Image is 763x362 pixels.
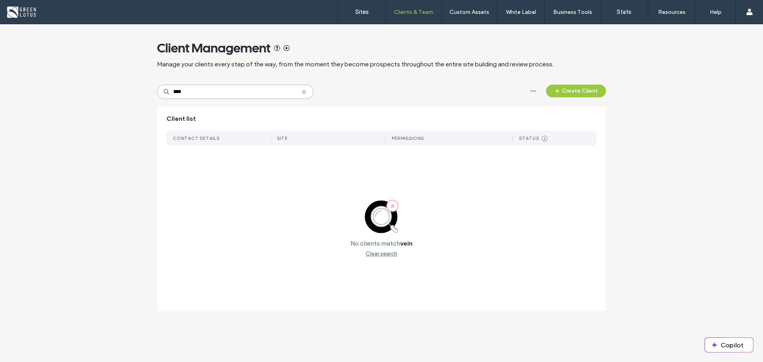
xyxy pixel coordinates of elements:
[553,9,592,15] label: Business Tools
[157,60,554,69] span: Manage your clients every step of the way, from the moment they become prospects throughout the e...
[400,240,412,247] label: vein
[546,85,606,97] button: Create Client
[167,114,196,123] span: Client list
[710,9,722,15] label: Help
[394,9,433,15] label: Clients & Team
[18,6,34,13] span: Help
[617,8,631,15] label: Stats
[506,9,536,15] label: White Label
[705,338,753,352] button: Copilot
[658,9,686,15] label: Resources
[173,136,220,141] div: CONTACT DETAILS
[519,136,539,141] div: STATUS
[277,136,288,141] div: SITE
[157,40,271,56] span: Client Management
[449,9,489,15] label: Custom Assets
[351,240,400,247] label: No clients match
[355,8,369,15] label: Sites
[366,250,397,257] div: Clear search
[392,136,424,141] div: PERMISSIONS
